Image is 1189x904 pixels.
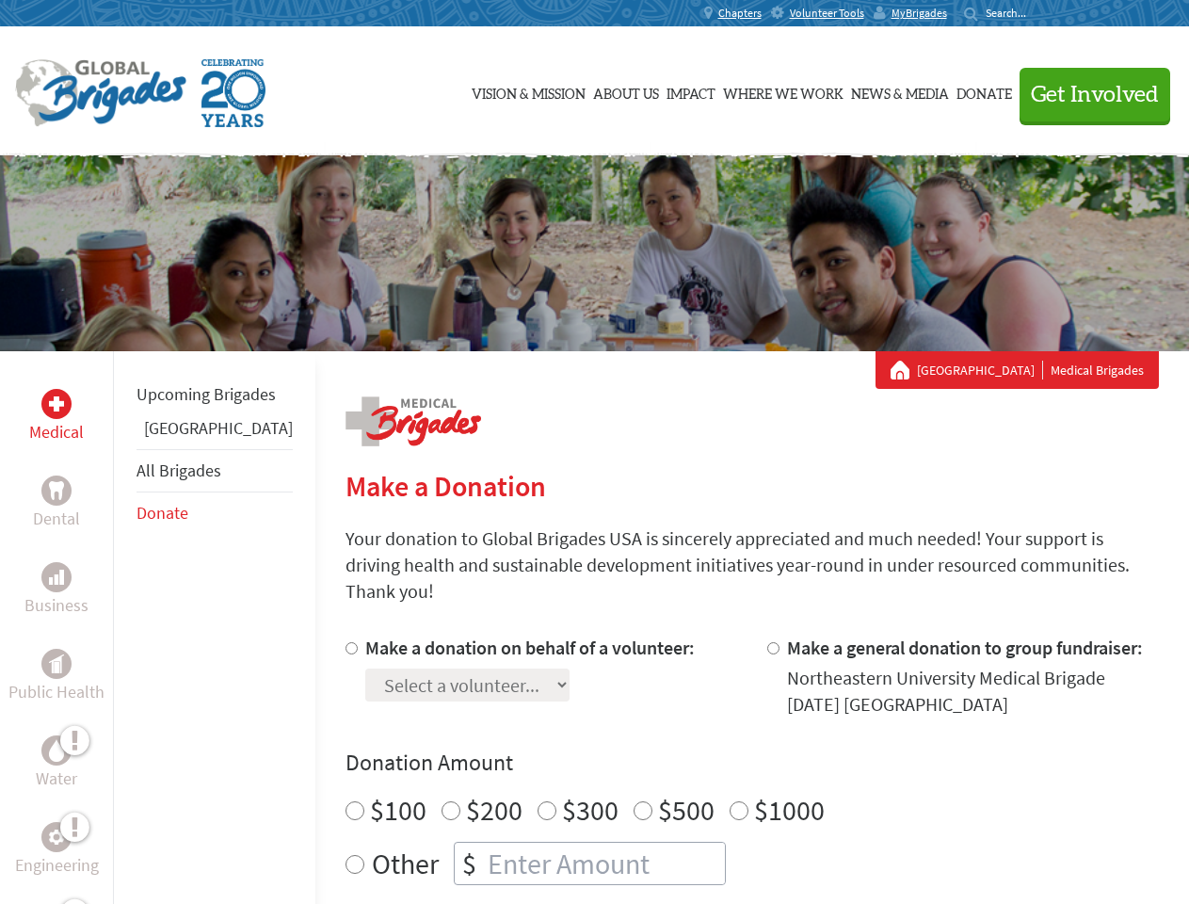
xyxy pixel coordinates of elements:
label: $200 [466,792,522,828]
button: Get Involved [1020,68,1170,121]
a: News & Media [851,44,949,138]
img: Public Health [49,654,64,673]
p: Business [24,592,88,619]
li: Upcoming Brigades [137,374,293,415]
li: Donate [137,492,293,534]
a: About Us [593,44,659,138]
img: Water [49,739,64,761]
a: BusinessBusiness [24,562,88,619]
img: Medical [49,396,64,412]
li: All Brigades [137,449,293,492]
p: Water [36,766,77,792]
img: Global Brigades Logo [15,59,186,127]
a: Public HealthPublic Health [8,649,104,705]
a: Where We Work [723,44,844,138]
a: WaterWater [36,735,77,792]
a: Vision & Mission [472,44,586,138]
a: Upcoming Brigades [137,383,276,405]
div: Medical Brigades [891,361,1144,379]
img: logo-medical.png [345,396,481,446]
label: $500 [658,792,715,828]
img: Business [49,570,64,585]
p: Dental [33,506,80,532]
span: MyBrigades [892,6,947,21]
p: Engineering [15,852,99,879]
p: Your donation to Global Brigades USA is sincerely appreciated and much needed! Your support is dr... [345,525,1159,605]
span: Chapters [718,6,762,21]
h2: Make a Donation [345,469,1159,503]
a: [GEOGRAPHIC_DATA] [917,361,1043,379]
label: $100 [370,792,426,828]
div: Engineering [41,822,72,852]
a: EngineeringEngineering [15,822,99,879]
div: Public Health [41,649,72,679]
a: Donate [956,44,1012,138]
div: Medical [41,389,72,419]
p: Public Health [8,679,104,705]
div: Northeastern University Medical Brigade [DATE] [GEOGRAPHIC_DATA] [787,665,1159,718]
div: Business [41,562,72,592]
div: Water [41,735,72,766]
img: Dental [49,481,64,499]
span: Get Involved [1031,84,1159,106]
img: Engineering [49,830,64,845]
img: Global Brigades Celebrating 20 Years [201,59,265,127]
a: Impact [667,44,715,138]
label: $1000 [754,792,825,828]
a: All Brigades [137,460,221,481]
a: MedicalMedical [29,389,84,445]
h4: Donation Amount [345,748,1159,778]
div: Dental [41,476,72,506]
label: Other [372,842,439,885]
input: Enter Amount [484,843,725,884]
label: Make a general donation to group fundraiser: [787,636,1143,659]
label: $300 [562,792,619,828]
div: $ [455,843,484,884]
li: Panama [137,415,293,449]
a: DentalDental [33,476,80,532]
a: [GEOGRAPHIC_DATA] [144,417,293,439]
p: Medical [29,419,84,445]
span: Volunteer Tools [790,6,864,21]
input: Search... [986,6,1039,20]
label: Make a donation on behalf of a volunteer: [365,636,695,659]
a: Donate [137,502,188,524]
